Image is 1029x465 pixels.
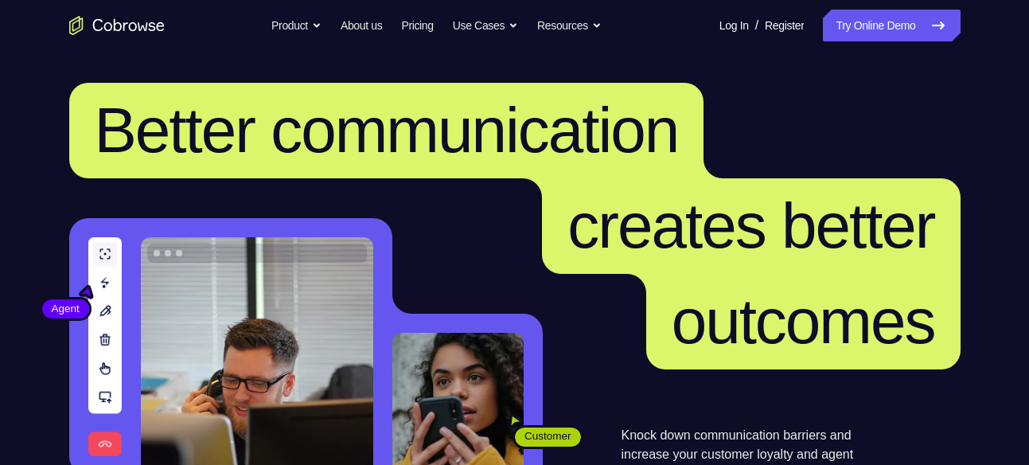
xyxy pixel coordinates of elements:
[453,10,518,41] button: Use Cases
[765,10,804,41] a: Register
[341,10,382,41] a: About us
[823,10,960,41] a: Try Online Demo
[537,10,602,41] button: Resources
[755,16,758,35] span: /
[719,10,749,41] a: Log In
[69,16,165,35] a: Go to the home page
[672,286,935,357] span: outcomes
[95,95,679,166] span: Better communication
[271,10,322,41] button: Product
[567,190,934,261] span: creates better
[401,10,433,41] a: Pricing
